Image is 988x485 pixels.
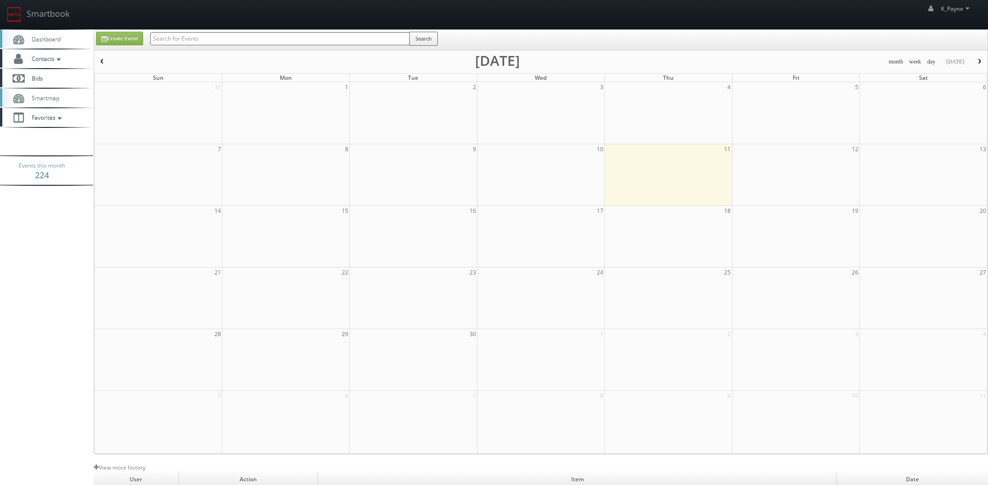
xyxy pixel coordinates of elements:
[885,56,906,68] button: month
[727,329,732,339] span: 2
[409,32,438,46] button: Search
[851,144,859,154] span: 12
[27,55,63,63] span: Contacts
[599,329,604,339] span: 1
[35,169,49,181] strong: 224
[27,35,61,43] span: Dashboard
[280,74,292,82] span: Mon
[596,144,604,154] span: 10
[979,391,987,401] span: 11
[599,391,604,401] span: 8
[727,82,732,92] span: 4
[344,144,349,154] span: 8
[724,206,732,216] span: 18
[982,329,987,339] span: 4
[982,82,987,92] span: 6
[153,74,164,82] span: Sun
[408,74,419,82] span: Tue
[596,206,604,216] span: 17
[341,206,349,216] span: 15
[851,206,859,216] span: 19
[979,206,987,216] span: 20
[217,391,222,401] span: 5
[724,267,732,277] span: 25
[344,82,349,92] span: 1
[214,206,222,216] span: 14
[472,144,477,154] span: 9
[7,7,22,22] img: smartbook-logo.png
[793,74,799,82] span: Fri
[469,267,477,277] span: 23
[469,329,477,339] span: 30
[724,144,732,154] span: 11
[663,74,674,82] span: Thu
[851,391,859,401] span: 10
[475,56,520,65] h2: [DATE]
[214,329,222,339] span: 28
[599,82,604,92] span: 3
[919,74,928,82] span: Sat
[854,329,859,339] span: 3
[472,82,477,92] span: 2
[854,82,859,92] span: 5
[979,144,987,154] span: 13
[19,161,65,170] span: Events this month
[727,391,732,401] span: 9
[924,56,939,68] button: day
[27,74,43,82] span: Bids
[943,56,967,68] button: [DATE]
[469,206,477,216] span: 16
[344,391,349,401] span: 6
[150,32,410,45] input: Search for Events
[94,464,145,471] a: View more history
[979,267,987,277] span: 27
[96,32,143,45] a: Create Event
[851,267,859,277] span: 26
[341,329,349,339] span: 29
[941,5,972,13] span: K_Payne
[535,74,546,82] span: Wed
[214,82,222,92] span: 31
[214,267,222,277] span: 21
[27,94,59,102] span: Smartmap
[472,391,477,401] span: 7
[341,267,349,277] span: 22
[596,267,604,277] span: 24
[27,113,64,121] span: Favorites
[217,144,222,154] span: 7
[906,56,925,68] button: week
